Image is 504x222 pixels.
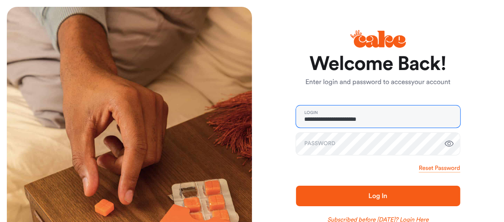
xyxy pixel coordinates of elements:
[419,164,460,172] a: Reset Password
[368,193,387,199] span: Log In
[296,77,460,88] p: Enter login and password to access your account
[296,186,460,206] button: Log In
[296,54,460,74] h1: Welcome Back!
